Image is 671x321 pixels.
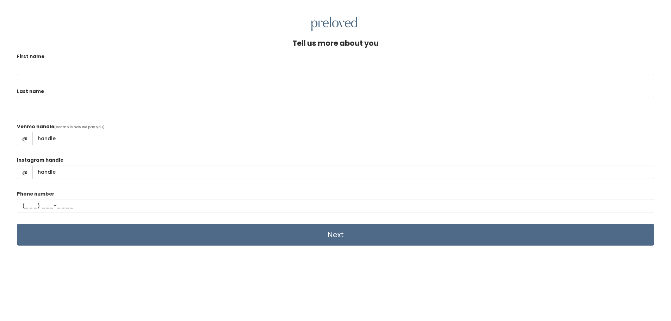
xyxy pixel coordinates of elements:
span: @ [17,166,33,179]
input: Next [17,224,654,246]
input: handle [32,166,654,179]
label: Venmo handle [17,123,54,130]
span: @ [17,132,33,145]
input: handle [32,132,654,145]
label: Phone number [17,191,54,198]
h4: Tell us more about you [292,39,379,47]
span: (venmo is how we pay you) [54,124,105,130]
label: Instagram handle [17,157,63,164]
label: First name [17,53,44,60]
label: Last name [17,88,44,95]
input: (___) ___-____ [17,199,654,212]
img: preloved logo [311,17,357,31]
